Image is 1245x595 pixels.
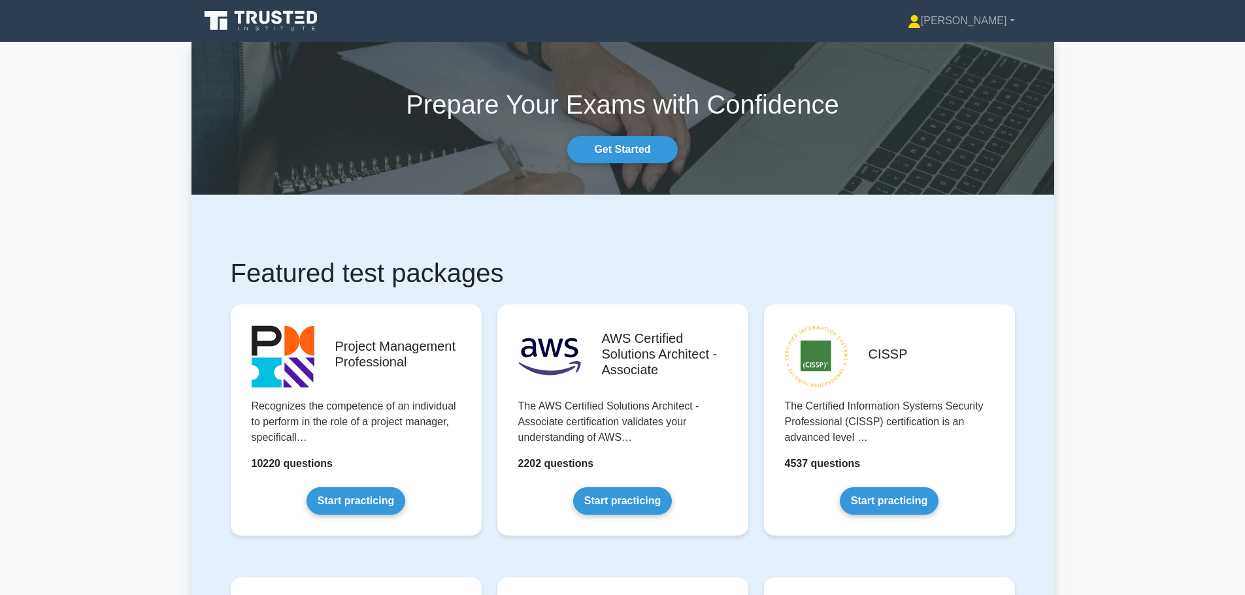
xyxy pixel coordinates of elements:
[191,89,1054,120] h1: Prepare Your Exams with Confidence
[573,487,672,515] a: Start practicing
[307,487,405,515] a: Start practicing
[840,487,938,515] a: Start practicing
[567,136,677,163] a: Get Started
[876,8,1046,34] a: [PERSON_NAME]
[231,257,1015,289] h1: Featured test packages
